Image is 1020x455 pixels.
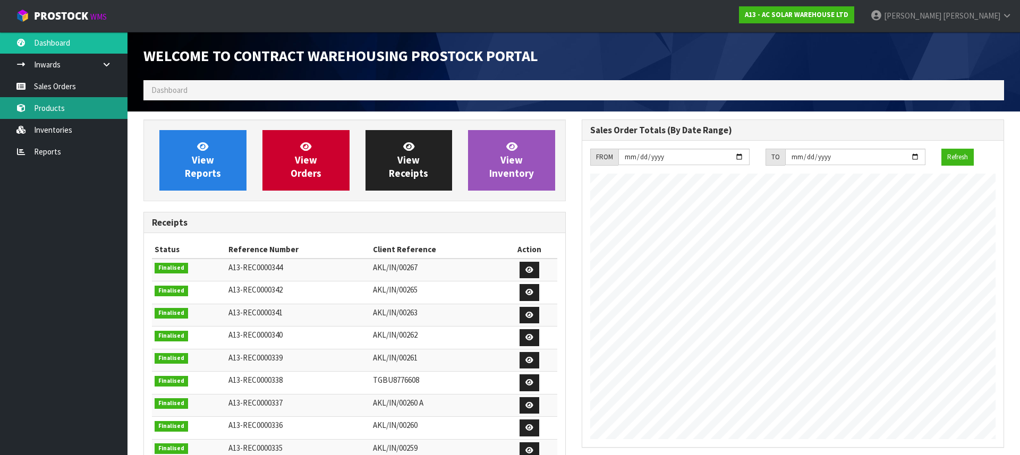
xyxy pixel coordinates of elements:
span: AKL/IN/00261 [373,353,418,363]
span: ProStock [34,9,88,23]
span: AKL/IN/00260 A [373,398,423,408]
span: Finalised [155,376,188,387]
span: A13-REC0000340 [228,330,283,340]
small: WMS [90,12,107,22]
span: Finalised [155,286,188,296]
span: A13-REC0000342 [228,285,283,295]
span: A13-REC0000336 [228,420,283,430]
h3: Receipts [152,218,557,228]
span: A13-REC0000335 [228,443,283,453]
a: ViewOrders [262,130,350,191]
th: Reference Number [226,241,370,258]
span: Finalised [155,398,188,409]
span: Dashboard [151,85,188,95]
span: AKL/IN/00267 [373,262,418,272]
th: Status [152,241,226,258]
span: View Inventory [489,140,534,180]
th: Client Reference [370,241,501,258]
span: A13-REC0000337 [228,398,283,408]
span: Finalised [155,353,188,364]
img: cube-alt.png [16,9,29,22]
div: TO [766,149,785,166]
span: A13-REC0000338 [228,375,283,385]
span: Welcome to Contract Warehousing ProStock Portal [143,46,538,65]
span: AKL/IN/00265 [373,285,418,295]
div: FROM [590,149,618,166]
span: [PERSON_NAME] [943,11,1000,21]
th: Action [501,241,557,258]
span: [PERSON_NAME] [884,11,941,21]
span: TGBU8776608 [373,375,419,385]
span: A13-REC0000341 [228,307,283,317]
span: Finalised [155,443,188,454]
span: A13-REC0000339 [228,353,283,363]
span: Finalised [155,331,188,341]
span: View Orders [291,140,321,180]
span: View Reports [185,140,221,180]
span: AKL/IN/00259 [373,443,418,453]
span: AKL/IN/00262 [373,330,418,340]
span: AKL/IN/00260 [373,420,418,430]
a: ViewReports [159,130,246,191]
span: View Receipts [389,140,428,180]
h3: Sales Order Totals (By Date Range) [590,125,996,135]
span: A13-REC0000344 [228,262,283,272]
span: Finalised [155,263,188,273]
a: ViewInventory [468,130,555,191]
span: Finalised [155,308,188,319]
button: Refresh [941,149,974,166]
strong: A13 - AC SOLAR WAREHOUSE LTD [745,10,848,19]
span: Finalised [155,421,188,432]
a: ViewReceipts [365,130,453,191]
span: AKL/IN/00263 [373,307,418,317]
